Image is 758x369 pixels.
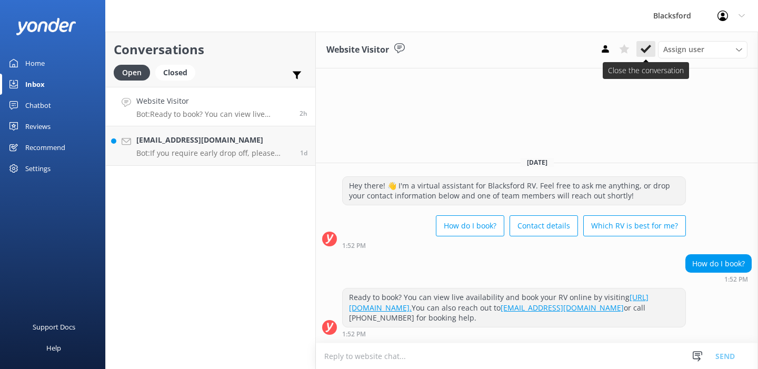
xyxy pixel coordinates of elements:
[501,303,624,313] a: [EMAIL_ADDRESS][DOMAIN_NAME]
[510,215,578,236] button: Contact details
[685,275,752,283] div: Aug 23 2025 01:52pm (UTC -06:00) America/Chihuahua
[583,215,686,236] button: Which RV is best for me?
[436,215,504,236] button: How do I book?
[106,126,315,166] a: [EMAIL_ADDRESS][DOMAIN_NAME]Bot:If you require early drop off, please email [EMAIL_ADDRESS][DOMAI...
[300,109,307,118] span: Aug 23 2025 01:52pm (UTC -06:00) America/Chihuahua
[300,148,307,157] span: Aug 22 2025 02:26pm (UTC -06:00) America/Chihuahua
[136,134,292,146] h4: [EMAIL_ADDRESS][DOMAIN_NAME]
[686,255,751,273] div: How do I book?
[136,109,292,119] p: Bot: Ready to book? You can view live availability and book your RV online by visiting [URL][DOMA...
[114,66,155,78] a: Open
[25,158,51,179] div: Settings
[136,95,292,107] h4: Website Visitor
[136,148,292,158] p: Bot: If you require early drop off, please email [EMAIL_ADDRESS][DOMAIN_NAME] after you book your...
[155,66,201,78] a: Closed
[155,65,195,81] div: Closed
[343,177,685,205] div: Hey there! 👋 I'm a virtual assistant for Blacksford RV. Feel free to ask me anything, or drop you...
[342,331,366,337] strong: 1:52 PM
[658,41,747,58] div: Assign User
[343,288,685,327] div: Ready to book? You can view live availability and book your RV online by visiting You can also re...
[25,95,51,116] div: Chatbot
[521,158,554,167] span: [DATE]
[342,242,686,249] div: Aug 23 2025 01:52pm (UTC -06:00) America/Chihuahua
[114,39,307,59] h2: Conversations
[25,116,51,137] div: Reviews
[25,53,45,74] div: Home
[25,137,65,158] div: Recommend
[25,74,45,95] div: Inbox
[663,44,704,55] span: Assign user
[342,243,366,249] strong: 1:52 PM
[114,65,150,81] div: Open
[46,337,61,358] div: Help
[33,316,75,337] div: Support Docs
[349,292,649,313] a: [URL][DOMAIN_NAME].
[326,43,389,57] h3: Website Visitor
[16,18,76,35] img: yonder-white-logo.png
[106,87,315,126] a: Website VisitorBot:Ready to book? You can view live availability and book your RV online by visit...
[724,276,748,283] strong: 1:52 PM
[342,330,686,337] div: Aug 23 2025 01:52pm (UTC -06:00) America/Chihuahua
